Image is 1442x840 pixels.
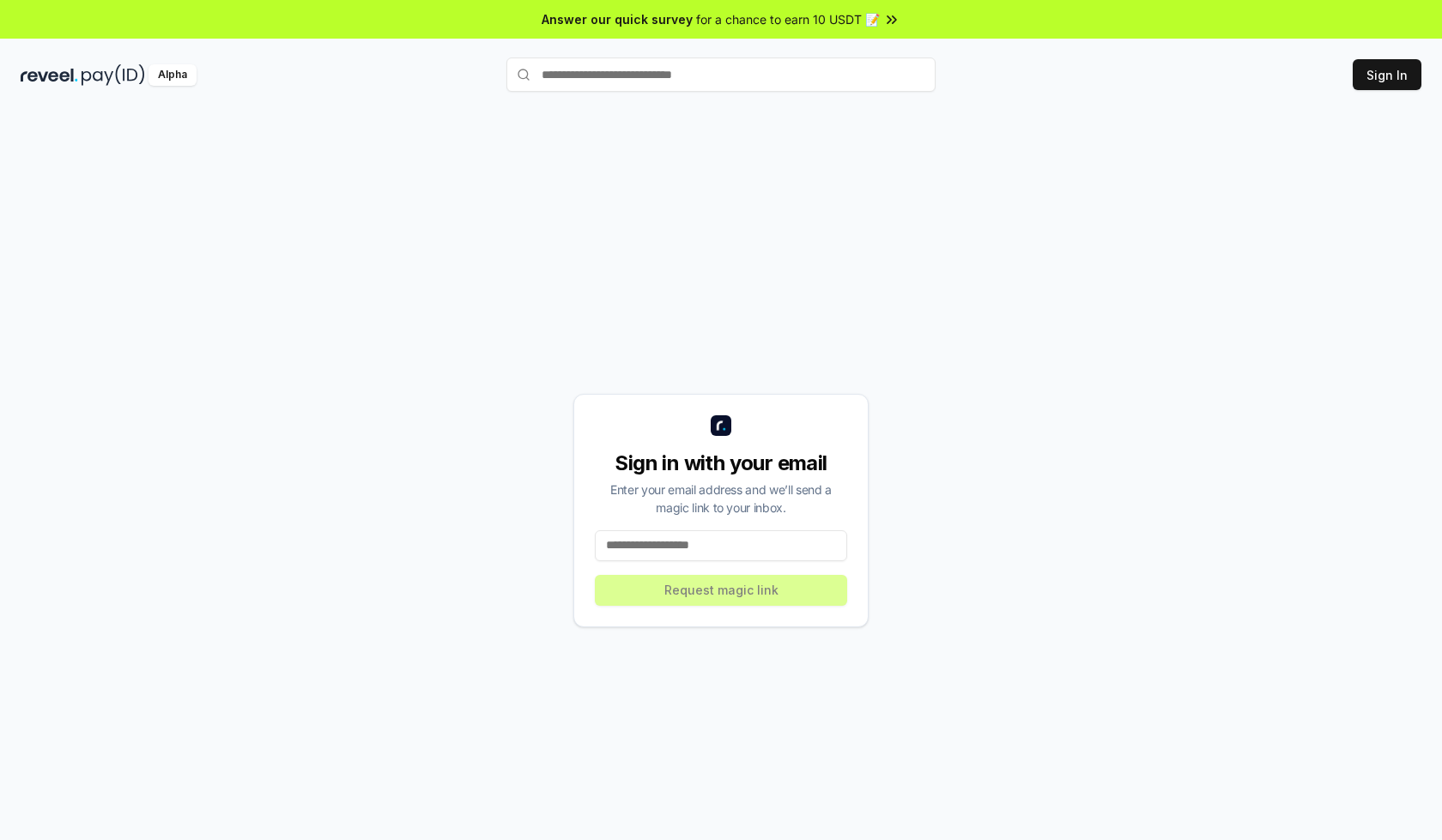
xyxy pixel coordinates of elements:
[542,10,693,28] span: Answer our quick survey
[595,480,847,517] div: Enter your email address and we’ll send a magic link to your inbox.
[82,64,145,86] img: pay_id
[1353,59,1421,90] button: Sign In
[21,64,78,86] img: reveel_dark
[711,415,731,436] img: logo_small
[696,10,880,28] span: for a chance to earn 10 USDT 📝
[148,64,197,86] div: Alpha
[595,450,847,477] div: Sign in with your email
